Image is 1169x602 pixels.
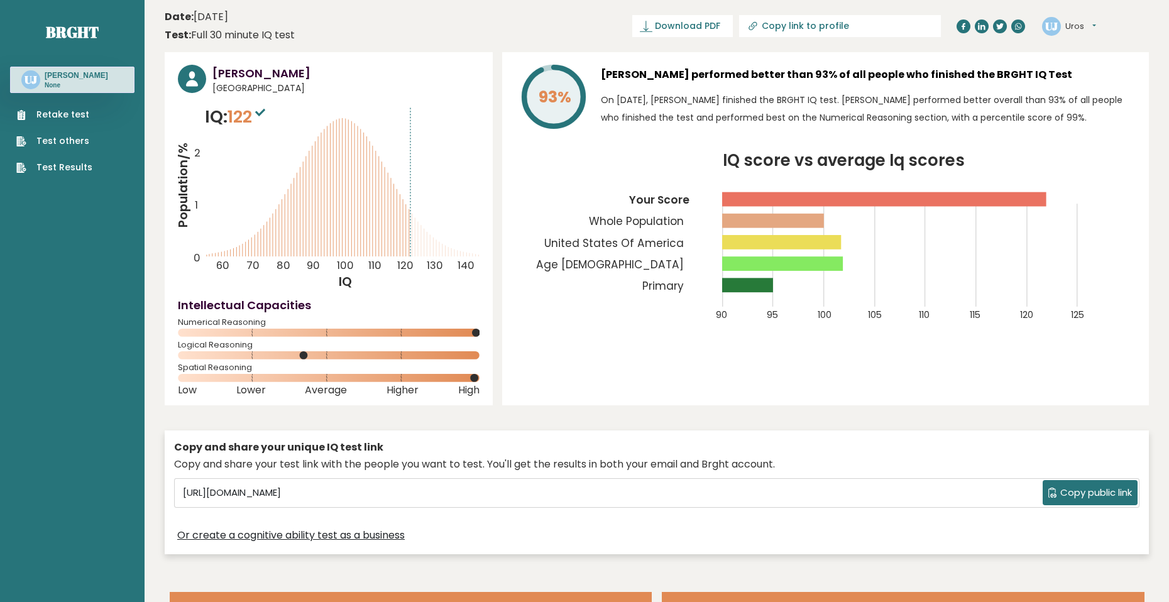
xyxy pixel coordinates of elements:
[767,309,778,321] tspan: 95
[178,320,480,325] span: Numerical Reasoning
[165,28,295,43] div: Full 30 minute IQ test
[655,19,720,33] span: Download PDF
[195,198,198,212] tspan: 1
[601,91,1136,126] p: On [DATE], [PERSON_NAME] finished the BRGHT IQ test. [PERSON_NAME] performed better overall than ...
[632,15,733,37] a: Download PDF
[228,105,268,128] span: 122
[45,70,108,80] h3: [PERSON_NAME]
[458,388,480,393] span: High
[178,342,480,348] span: Logical Reasoning
[16,161,92,174] a: Test Results
[45,81,108,90] p: None
[174,440,1139,455] div: Copy and share your unique IQ test link
[16,134,92,148] a: Test others
[723,149,965,172] tspan: IQ score vs average Iq scores
[601,65,1136,85] h3: [PERSON_NAME] performed better than 93% of all people who finished the BRGHT IQ Test
[716,309,727,321] tspan: 90
[178,365,480,370] span: Spatial Reasoning
[397,258,414,273] tspan: 120
[1045,18,1058,33] text: UJ
[427,258,443,273] tspan: 130
[16,108,92,121] a: Retake test
[970,309,980,321] tspan: 115
[174,457,1139,472] div: Copy and share your test link with the people you want to test. You'll get the results in both yo...
[25,72,37,87] text: UJ
[337,258,354,273] tspan: 100
[174,143,192,227] tspan: Population/%
[544,236,684,251] tspan: United States Of America
[339,273,353,290] tspan: IQ
[642,278,684,293] tspan: Primary
[307,258,320,273] tspan: 90
[1043,480,1138,505] button: Copy public link
[305,388,347,393] span: Average
[178,388,197,393] span: Low
[212,65,480,82] h3: [PERSON_NAME]
[818,309,831,321] tspan: 100
[1071,309,1084,321] tspan: 125
[387,388,419,393] span: Higher
[368,258,381,273] tspan: 110
[165,28,191,42] b: Test:
[1060,486,1132,500] span: Copy public link
[216,258,229,273] tspan: 60
[194,146,200,160] tspan: 2
[246,258,260,273] tspan: 70
[628,192,689,207] tspan: Your Score
[539,86,571,108] tspan: 93%
[236,388,266,393] span: Lower
[919,309,930,321] tspan: 110
[1020,309,1033,321] tspan: 120
[868,309,882,321] tspan: 105
[165,9,194,24] b: Date:
[46,22,99,42] a: Brght
[536,257,684,272] tspan: Age [DEMOGRAPHIC_DATA]
[165,9,228,25] time: [DATE]
[194,251,200,265] tspan: 0
[212,82,480,95] span: [GEOGRAPHIC_DATA]
[178,297,480,314] h4: Intellectual Capacities
[277,258,290,273] tspan: 80
[458,258,475,273] tspan: 140
[205,104,268,129] p: IQ:
[177,528,405,543] a: Or create a cognitive ability test as a business
[589,214,684,229] tspan: Whole Population
[1065,20,1096,33] button: Uros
